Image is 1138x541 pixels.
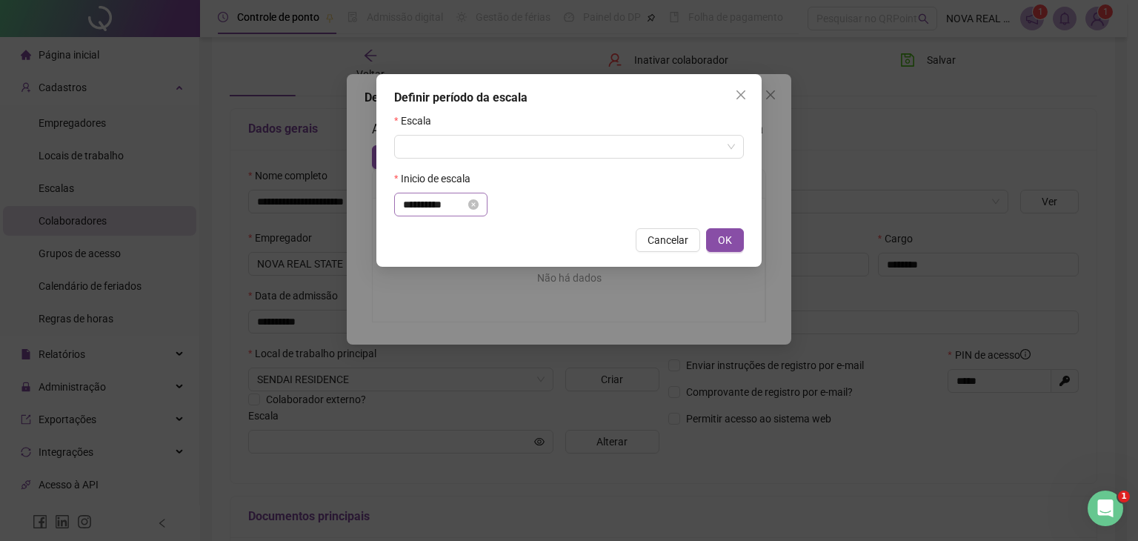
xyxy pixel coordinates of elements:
[394,113,441,129] label: Escala
[468,199,479,210] span: close-circle
[735,89,747,101] span: close
[706,228,744,252] button: OK
[718,232,732,248] span: OK
[648,232,688,248] span: Cancelar
[729,83,753,107] button: Close
[1088,491,1123,526] iframe: Intercom live chat
[1118,491,1130,502] span: 1
[394,89,744,107] div: Definir período da escala
[636,228,700,252] button: Cancelar
[394,170,480,187] label: Inicio de escala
